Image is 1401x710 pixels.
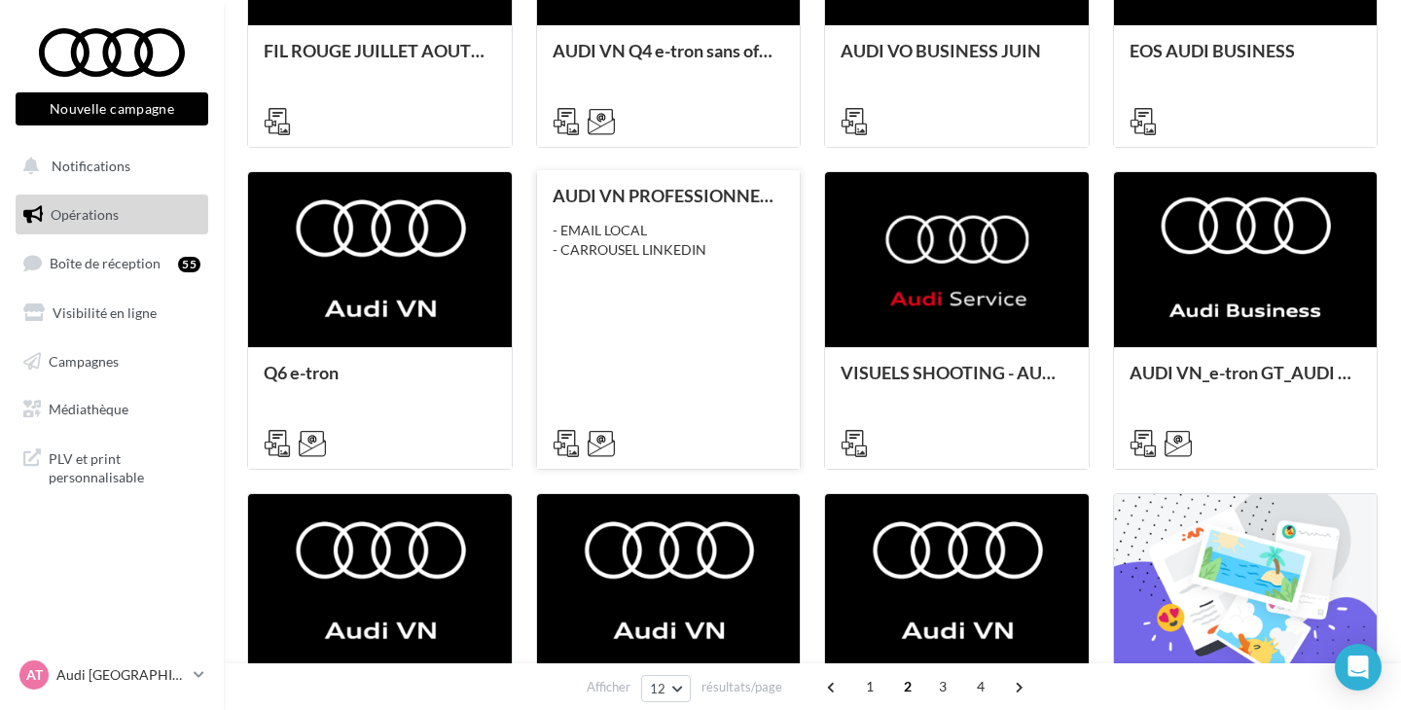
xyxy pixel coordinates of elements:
span: résultats/page [701,678,782,696]
div: AUDI VO BUSINESS JUIN [841,41,1073,80]
button: Notifications [12,146,204,187]
div: AUDI VN_e-tron GT_AUDI BUSINESS [1130,363,1362,402]
span: 12 [650,681,666,696]
div: Open Intercom Messenger [1335,644,1382,691]
div: - EMAIL LOCAL - CARROUSEL LINKEDIN [553,221,785,260]
div: FIL ROUGE JUILLET AOUT - AUDI SERVICE [264,41,496,80]
a: Campagnes [12,341,212,382]
a: PLV et print personnalisable [12,438,212,495]
span: AT [26,665,43,685]
a: Opérations [12,195,212,235]
button: Nouvelle campagne [16,92,208,125]
div: AUDI VN Q4 e-tron sans offre [553,41,785,80]
span: Boîte de réception [50,255,161,271]
div: Q6 e-tron [264,363,496,402]
a: Boîte de réception55 [12,242,212,284]
span: Médiathèque [49,401,128,417]
span: 1 [854,671,885,702]
span: Visibilité en ligne [53,304,157,321]
a: AT Audi [GEOGRAPHIC_DATA] [16,657,208,693]
span: Opérations [51,206,119,223]
span: Campagnes [49,352,119,369]
p: Audi [GEOGRAPHIC_DATA] [56,665,186,685]
span: 4 [965,671,996,702]
a: Médiathèque [12,389,212,430]
span: Notifications [52,158,130,174]
button: 12 [641,675,691,702]
span: 2 [892,671,923,702]
span: 3 [927,671,958,702]
a: Visibilité en ligne [12,293,212,334]
div: VISUELS SHOOTING - AUDI SERVICE [841,363,1073,402]
span: PLV et print personnalisable [49,445,200,487]
span: Afficher [587,678,630,696]
div: EOS AUDI BUSINESS [1130,41,1362,80]
div: 55 [178,257,200,272]
div: AUDI VN PROFESSIONNELS TRANSPORT DE PERSONNES AUDI BUSINESS [553,186,785,205]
